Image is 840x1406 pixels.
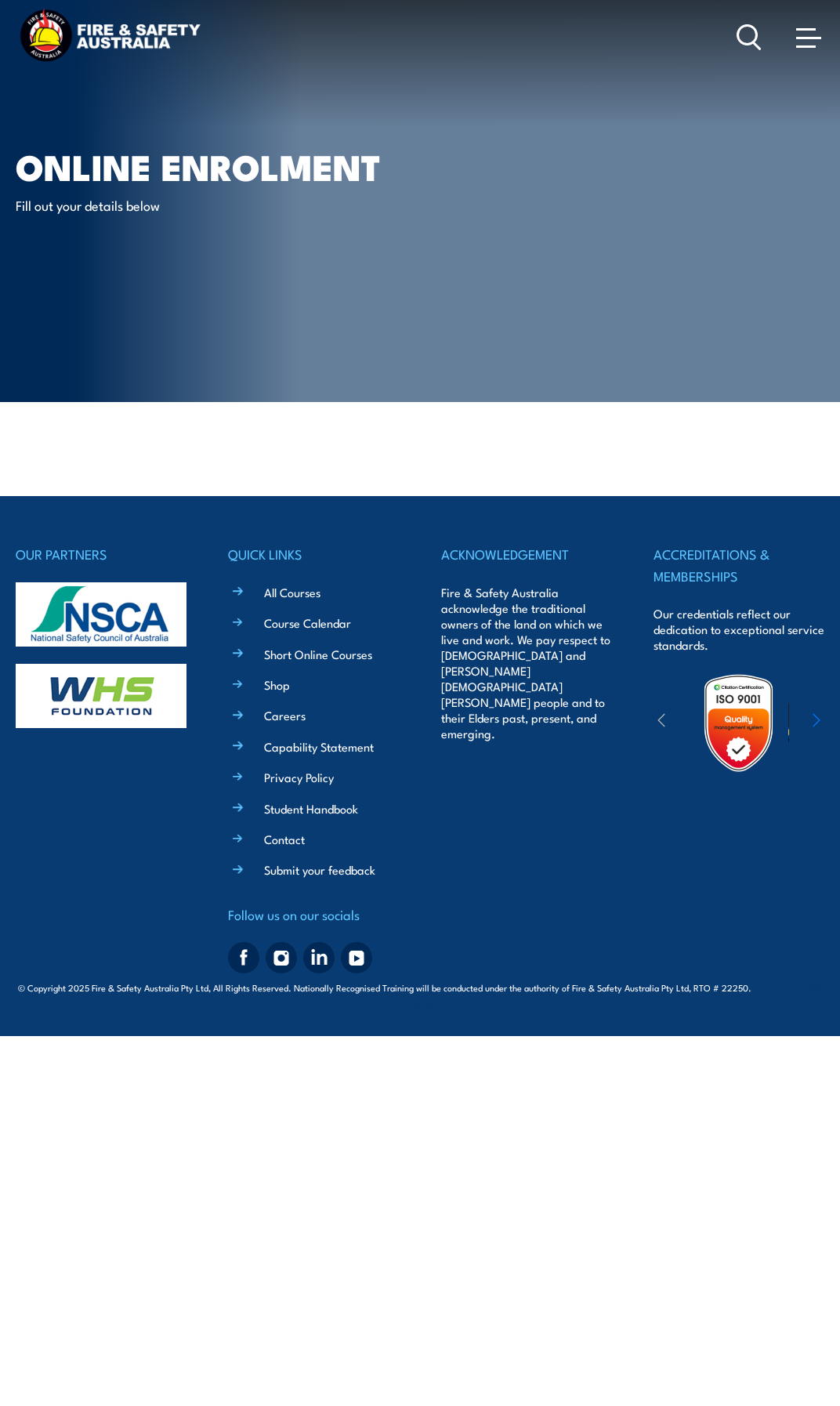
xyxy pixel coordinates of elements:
p: Fire & Safety Australia acknowledge the traditional owners of the land on which we live and work.... [441,585,612,741]
a: Privacy Policy [264,769,334,785]
h4: ACCREDITATIONS & MEMBERSHIPS [654,543,824,586]
a: Course Calendar [264,614,351,631]
a: Shop [264,676,290,693]
a: KND Digital [404,979,823,1009]
h4: Follow us on our socials [228,904,399,926]
p: Fill out your details below [16,196,302,214]
h4: QUICK LINKS [228,543,399,565]
a: Careers [264,707,306,723]
span: © Copyright 2025 Fire & Safety Australia Pty Ltd, All Rights Reserved. Nationally Recognised Trai... [16,980,824,1009]
a: Short Online Courses [264,646,372,662]
h4: OUR PARTNERS [16,543,186,565]
img: nsca-logo-footer [16,582,186,647]
img: Untitled design (19) [689,673,788,773]
h4: ACKNOWLEDGEMENT [441,543,612,565]
a: Student Handbook [264,800,358,817]
a: All Courses [264,584,320,600]
a: Submit your feedback [264,861,375,878]
p: Our credentials reflect our dedication to exceptional service standards. [654,606,824,653]
h1: Online Enrolment [16,150,403,181]
img: whs-logo-footer [16,664,186,728]
a: Contact [264,831,305,847]
span: Site: [404,981,823,1009]
a: Capability Statement [264,738,374,755]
